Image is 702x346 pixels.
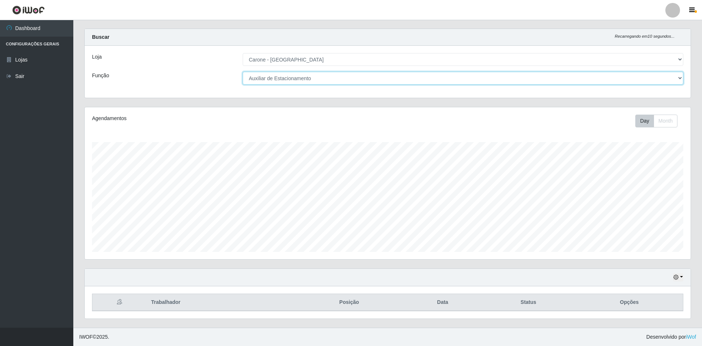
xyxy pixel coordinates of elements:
th: Posição [294,294,404,311]
div: First group [635,115,677,127]
th: Status [481,294,576,311]
div: Toolbar with button groups [635,115,683,127]
span: © 2025 . [79,333,109,341]
span: Desenvolvido por [646,333,696,341]
img: CoreUI Logo [12,5,45,15]
th: Data [404,294,481,311]
a: iWof [686,334,696,340]
button: Day [635,115,654,127]
button: Month [654,115,677,127]
span: IWOF [79,334,93,340]
label: Loja [92,53,102,61]
div: Agendamentos [92,115,332,122]
th: Opções [576,294,683,311]
th: Trabalhador [147,294,294,311]
i: Recarregando em 10 segundos... [615,34,675,38]
label: Função [92,72,109,79]
strong: Buscar [92,34,109,40]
